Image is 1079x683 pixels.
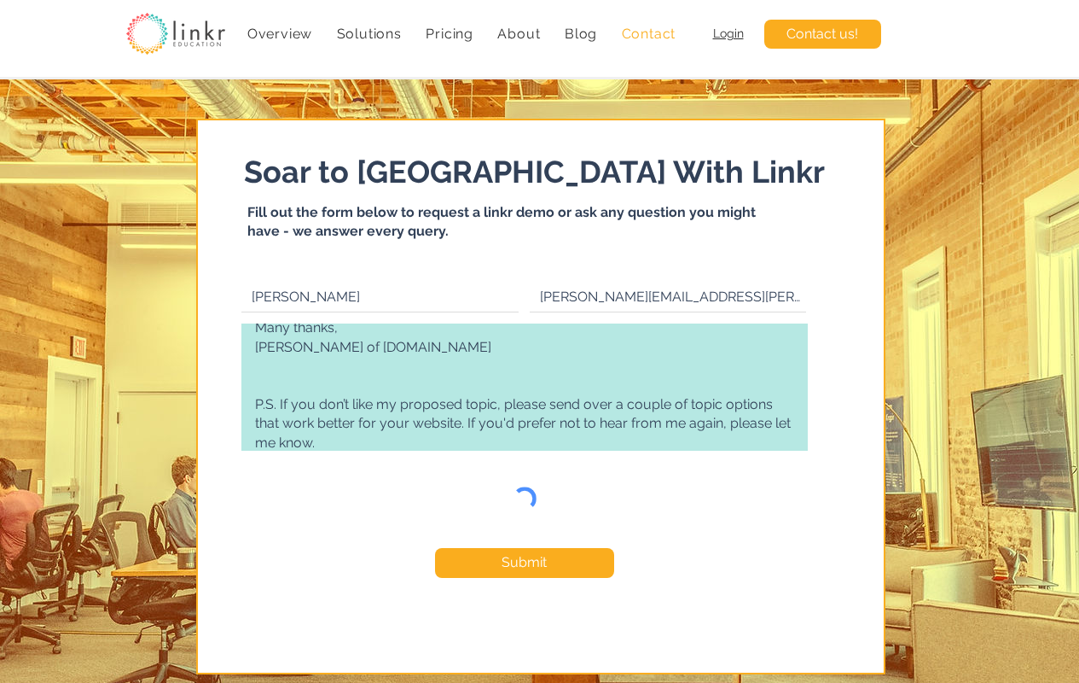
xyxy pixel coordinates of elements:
[622,26,676,42] span: Contact
[502,553,547,572] span: Submit
[713,26,744,40] a: Login
[328,17,410,50] div: Solutions
[337,26,402,42] span: Solutions
[435,548,614,578] button: Submit
[556,17,606,50] a: Blog
[239,17,685,50] nav: Site
[489,17,549,50] div: About
[426,26,473,42] span: Pricing
[247,204,756,239] span: Fill out the form below to request a linkr demo or ask any question you might have - we answer ev...
[565,26,597,42] span: Blog
[497,26,540,42] span: About
[417,17,482,50] a: Pricing
[244,154,825,190] span: Soar to [GEOGRAPHIC_DATA] With Linkr
[612,17,684,50] a: Contact
[239,17,322,50] a: Overview
[126,13,225,55] img: linkr_logo_transparentbg.png
[764,20,881,49] a: Contact us!
[786,25,858,44] span: Contact us!
[530,283,806,312] input: Your email
[241,283,519,312] input: Your name
[247,26,312,42] span: Overview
